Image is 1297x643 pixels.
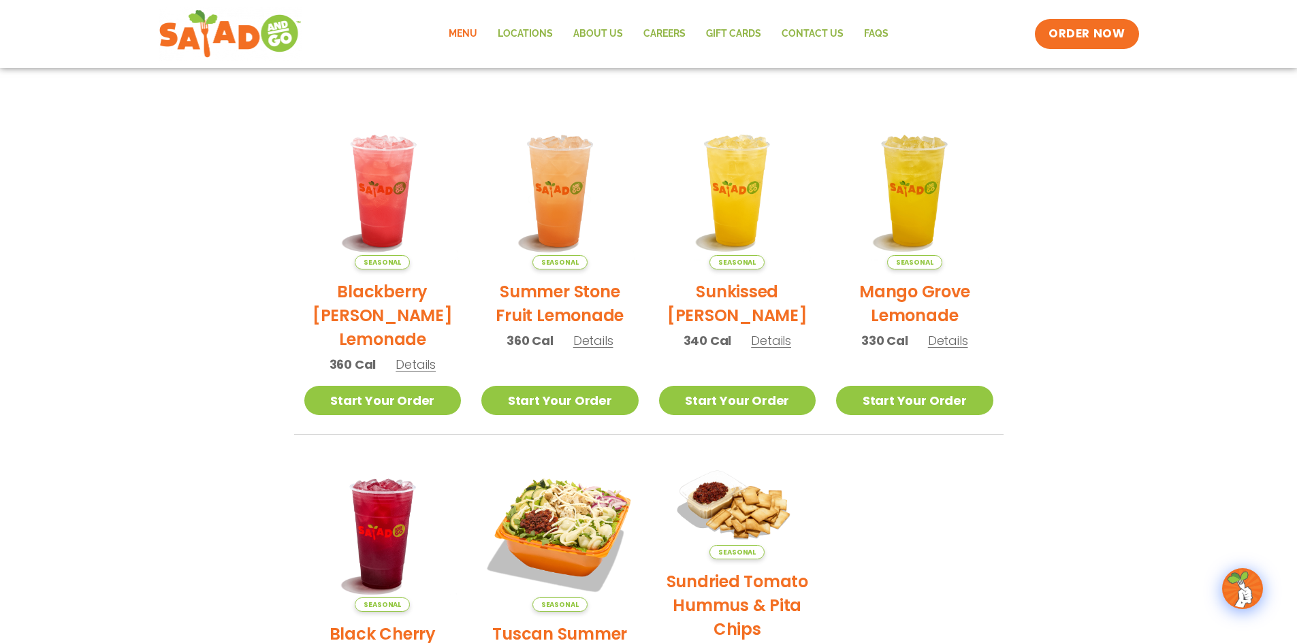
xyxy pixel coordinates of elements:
[771,18,854,50] a: Contact Us
[532,255,588,269] span: Seasonal
[836,386,993,415] a: Start Your Order
[355,255,410,269] span: Seasonal
[396,356,436,373] span: Details
[481,280,639,327] h2: Summer Stone Fruit Lemonade
[1223,570,1262,608] img: wpChatIcon
[1035,19,1138,49] a: ORDER NOW
[684,331,732,350] span: 340 Cal
[696,18,771,50] a: GIFT CARDS
[1048,26,1125,42] span: ORDER NOW
[355,597,410,612] span: Seasonal
[487,18,563,50] a: Locations
[304,386,462,415] a: Start Your Order
[928,332,968,349] span: Details
[659,570,816,641] h2: Sundried Tomato Hummus & Pita Chips
[709,255,765,269] span: Seasonal
[330,355,377,374] span: 360 Cal
[563,18,633,50] a: About Us
[304,112,462,269] img: Product photo for Blackberry Bramble Lemonade
[438,18,487,50] a: Menu
[159,7,302,61] img: new-SAG-logo-768×292
[481,386,639,415] a: Start Your Order
[751,332,791,349] span: Details
[709,545,765,559] span: Seasonal
[836,280,993,327] h2: Mango Grove Lemonade
[659,455,816,560] img: Product photo for Sundried Tomato Hummus & Pita Chips
[481,112,639,269] img: Product photo for Summer Stone Fruit Lemonade
[659,280,816,327] h2: Sunkissed [PERSON_NAME]
[532,597,588,612] span: Seasonal
[481,455,639,612] img: Product photo for Tuscan Summer Salad
[438,18,899,50] nav: Menu
[836,112,993,269] img: Product photo for Mango Grove Lemonade
[507,331,554,350] span: 360 Cal
[633,18,696,50] a: Careers
[887,255,942,269] span: Seasonal
[573,332,613,349] span: Details
[304,280,462,351] h2: Blackberry [PERSON_NAME] Lemonade
[861,331,908,350] span: 330 Cal
[659,386,816,415] a: Start Your Order
[659,112,816,269] img: Product photo for Sunkissed Yuzu Lemonade
[854,18,899,50] a: FAQs
[304,455,462,612] img: Product photo for Black Cherry Orchard Lemonade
